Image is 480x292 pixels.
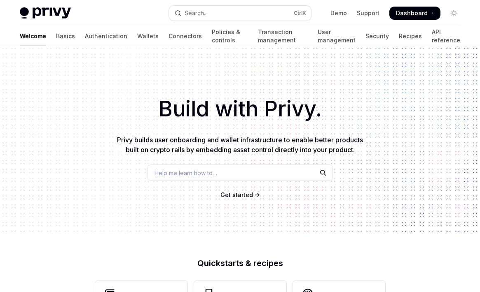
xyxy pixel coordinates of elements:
a: Connectors [169,26,202,46]
a: Recipes [399,26,422,46]
a: API reference [432,26,460,46]
a: Security [365,26,389,46]
img: light logo [20,7,71,19]
button: Toggle dark mode [447,7,460,20]
h1: Build with Privy. [13,93,467,125]
span: Help me learn how to… [155,169,217,177]
span: Ctrl K [294,10,306,16]
a: Wallets [137,26,159,46]
h2: Quickstarts & recipes [95,259,385,267]
a: User management [318,26,356,46]
a: Transaction management [258,26,308,46]
a: Authentication [85,26,127,46]
div: Search... [185,8,208,18]
span: Dashboard [396,9,428,17]
a: Demo [330,9,347,17]
a: Dashboard [389,7,440,20]
a: Welcome [20,26,46,46]
a: Support [357,9,379,17]
span: Get started [220,191,253,198]
a: Get started [220,191,253,199]
span: Privy builds user onboarding and wallet infrastructure to enable better products built on crypto ... [117,136,363,154]
a: Policies & controls [212,26,248,46]
button: Open search [169,6,311,21]
a: Basics [56,26,75,46]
